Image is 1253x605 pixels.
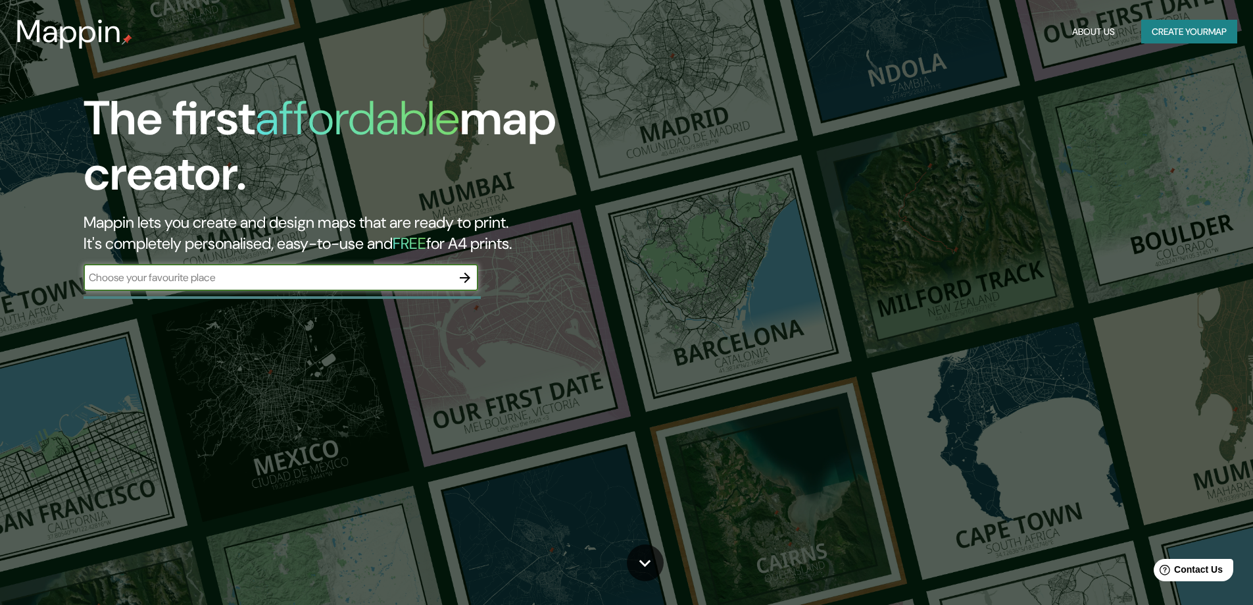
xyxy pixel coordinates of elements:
button: About Us [1067,20,1120,44]
button: Create yourmap [1141,20,1237,44]
h1: affordable [255,88,460,149]
h1: The first map creator. [84,91,710,212]
h5: FREE [393,233,426,253]
input: Choose your favourite place [84,270,452,285]
h2: Mappin lets you create and design maps that are ready to print. It's completely personalised, eas... [84,212,710,254]
img: mappin-pin [122,34,132,45]
h3: Mappin [16,13,122,50]
iframe: Help widget launcher [1136,554,1239,591]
